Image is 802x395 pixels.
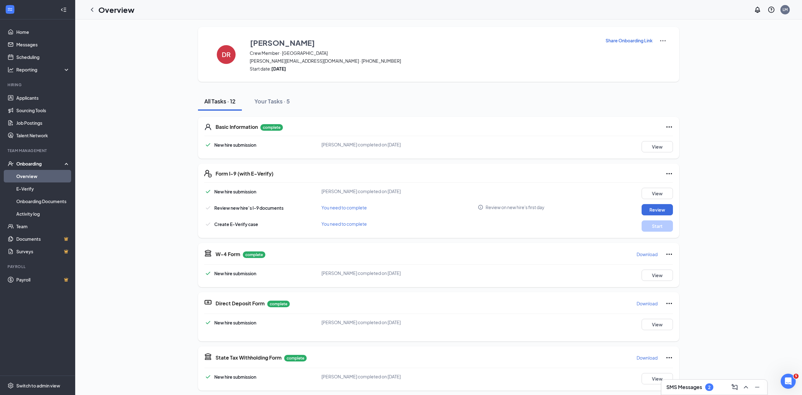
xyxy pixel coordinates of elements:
[222,52,231,57] h4: DR
[214,189,256,194] span: New hire submission
[794,374,799,379] span: 5
[216,354,282,361] h5: State Tax Withholding Form
[665,250,673,258] svg: Ellipses
[250,37,597,48] button: [PERSON_NAME]
[730,382,740,392] button: ComposeMessage
[637,355,658,361] p: Download
[642,319,673,330] button: View
[636,353,658,363] button: Download
[60,7,67,13] svg: Collapse
[216,251,240,258] h5: W-4 Form
[204,319,212,326] svg: Checkmark
[636,298,658,308] button: Download
[16,66,70,73] div: Reporting
[16,182,70,195] a: E-Verify
[216,170,273,177] h5: Form I-9 (with E-Verify)
[642,373,673,384] button: View
[7,6,13,13] svg: WorkstreamLogo
[267,301,290,307] p: complete
[98,4,134,15] h1: Overview
[284,355,307,361] p: complete
[204,270,212,277] svg: Checkmark
[214,271,256,276] span: New hire submission
[8,264,69,269] div: Payroll
[636,249,658,259] button: Download
[214,320,256,325] span: New hire submission
[8,161,14,167] svg: UserCheck
[16,92,70,104] a: Applicants
[642,188,673,199] button: View
[211,37,242,72] button: DR
[321,142,401,147] span: [PERSON_NAME] completed on [DATE]
[250,50,597,56] span: Crew Member · [GEOGRAPHIC_DATA]
[250,66,597,72] span: Start date:
[321,221,367,227] span: You need to complete
[321,319,401,325] span: [PERSON_NAME] completed on [DATE]
[204,249,212,257] svg: TaxGovernmentIcon
[754,6,761,13] svg: Notifications
[637,251,658,257] p: Download
[16,51,70,63] a: Scheduling
[16,104,70,117] a: Sourcing Tools
[214,205,284,211] span: Review new hire’s I-9 documents
[8,148,69,153] div: Team Management
[321,205,367,210] span: You need to complete
[250,37,315,48] h3: [PERSON_NAME]
[243,251,265,258] p: complete
[204,353,212,360] svg: TaxGovernmentIcon
[321,188,401,194] span: [PERSON_NAME] completed on [DATE]
[216,300,265,307] h5: Direct Deposit Form
[16,233,70,245] a: DocumentsCrown
[214,374,256,380] span: New hire submission
[16,273,70,286] a: PayrollCrown
[16,117,70,129] a: Job Postings
[665,123,673,131] svg: Ellipses
[254,97,290,105] div: Your Tasks · 5
[642,141,673,152] button: View
[731,383,738,391] svg: ComposeMessage
[204,220,212,228] svg: Checkmark
[16,220,70,233] a: Team
[781,374,796,389] iframe: Intercom live chat
[321,374,401,379] span: [PERSON_NAME] completed on [DATE]
[666,384,702,391] h3: SMS Messages
[665,300,673,307] svg: Ellipses
[204,123,212,131] svg: User
[8,382,14,389] svg: Settings
[88,6,96,13] svg: ChevronLeft
[752,382,762,392] button: Minimize
[753,383,761,391] svg: Minimize
[16,129,70,142] a: Talent Network
[204,298,212,306] svg: DirectDepositIcon
[16,38,70,51] a: Messages
[16,382,60,389] div: Switch to admin view
[260,124,283,131] p: complete
[637,300,658,307] p: Download
[321,270,401,276] span: [PERSON_NAME] completed on [DATE]
[16,195,70,208] a: Onboarding Documents
[642,270,673,281] button: View
[16,170,70,182] a: Overview
[214,142,256,148] span: New hire submission
[16,208,70,220] a: Activity log
[768,6,775,13] svg: QuestionInfo
[271,66,286,71] strong: [DATE]
[665,354,673,361] svg: Ellipses
[204,141,212,149] svg: Checkmark
[204,373,212,381] svg: Checkmark
[204,204,212,212] svg: Checkmark
[742,383,750,391] svg: ChevronUp
[16,245,70,258] a: SurveysCrown
[16,161,65,167] div: Onboarding
[486,204,544,210] span: Review on new hire's first day
[204,188,212,195] svg: Checkmark
[8,66,14,73] svg: Analysis
[16,26,70,38] a: Home
[642,204,673,215] button: Review
[605,37,653,44] button: Share Onboarding Link
[708,385,711,390] div: 2
[250,58,597,64] span: [PERSON_NAME][EMAIL_ADDRESS][DOMAIN_NAME] · [PHONE_NUMBER]
[8,82,69,87] div: Hiring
